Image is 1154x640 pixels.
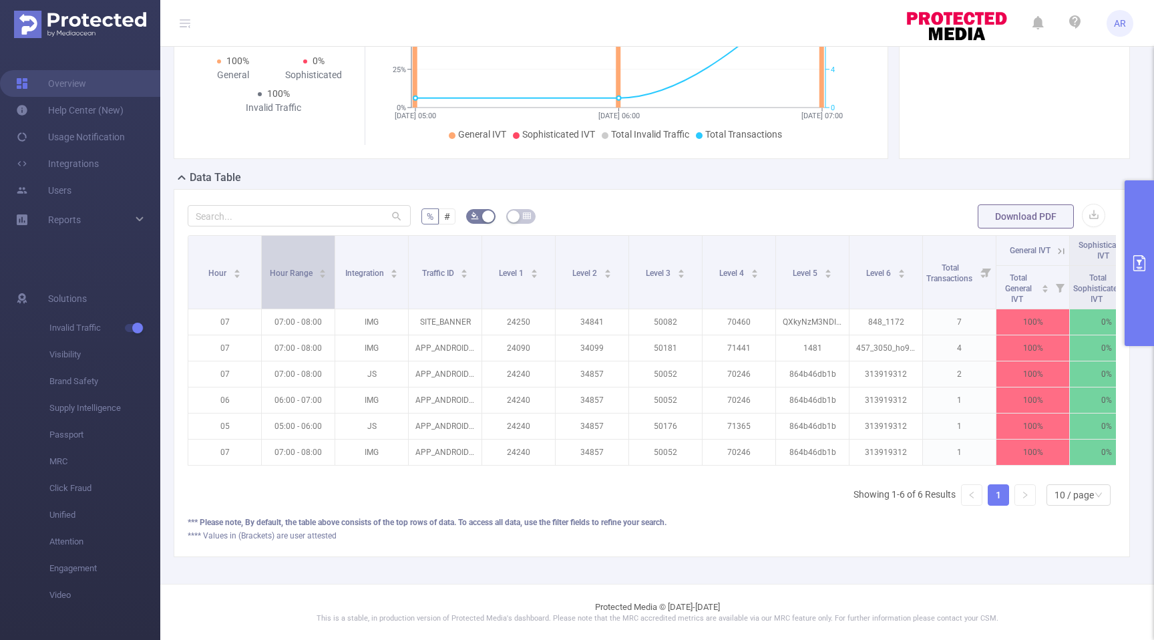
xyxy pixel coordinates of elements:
[719,269,746,278] span: Level 4
[335,335,408,361] p: IMG
[677,267,685,271] i: icon: caret-up
[523,212,531,220] i: icon: table
[319,267,327,271] i: icon: caret-up
[1070,361,1143,387] p: 0%
[274,68,355,82] div: Sophisticated
[427,211,433,222] span: %
[188,414,261,439] p: 05
[629,309,702,335] p: 50082
[849,309,922,335] p: 848_1172
[1041,283,1049,291] div: Sort
[482,335,555,361] p: 24090
[262,335,335,361] p: 07:00 - 08:00
[1073,273,1122,304] span: Total Sophisticated IVT
[522,129,595,140] span: Sophisticated IVT
[776,361,849,387] p: 864b46db1b
[677,273,685,277] i: icon: caret-down
[188,309,261,335] p: 07
[611,129,689,140] span: Total Invalid Traffic
[262,361,335,387] p: 07:00 - 08:00
[849,414,922,439] p: 313919312
[313,55,325,66] span: 0%
[898,267,906,275] div: Sort
[499,269,526,278] span: Level 1
[395,112,436,120] tspan: [DATE] 05:00
[233,101,314,115] div: Invalid Traffic
[16,70,86,97] a: Overview
[188,440,261,465] p: 07
[233,267,241,275] div: Sort
[270,269,315,278] span: Hour Range
[262,414,335,439] p: 05:00 - 06:00
[409,335,482,361] p: APP_ANDROID_NATIVE
[48,285,87,312] span: Solutions
[703,361,775,387] p: 70246
[16,177,71,204] a: Users
[16,97,124,124] a: Help Center (New)
[482,361,555,387] p: 24240
[49,502,160,528] span: Unified
[471,212,479,220] i: icon: bg-colors
[335,361,408,387] p: JS
[923,387,996,413] p: 1
[866,269,893,278] span: Level 6
[629,414,702,439] p: 50176
[793,269,819,278] span: Level 5
[776,440,849,465] p: 864b46db1b
[703,309,775,335] p: 70460
[849,335,922,361] p: 457_3050_ho9bLJCxufEpkk3FHqHc
[233,273,240,277] i: icon: caret-down
[1042,283,1049,287] i: icon: caret-up
[705,129,782,140] span: Total Transactions
[977,236,996,309] i: Filter menu
[1070,440,1143,465] p: 0%
[461,267,468,271] i: icon: caret-up
[458,129,506,140] span: General IVT
[1070,387,1143,413] p: 0%
[188,387,261,413] p: 06
[961,484,982,506] li: Previous Page
[629,335,702,361] p: 50181
[646,269,672,278] span: Level 3
[556,361,628,387] p: 34857
[49,582,160,609] span: Video
[345,269,386,278] span: Integration
[751,267,758,271] i: icon: caret-up
[996,335,1069,361] p: 100%
[49,395,160,422] span: Supply Intelligence
[849,440,922,465] p: 313919312
[923,414,996,439] p: 1
[16,150,99,177] a: Integrations
[926,263,974,283] span: Total Transactions
[267,88,290,99] span: 100%
[49,315,160,341] span: Invalid Traffic
[49,555,160,582] span: Engagement
[48,214,81,225] span: Reports
[226,55,249,66] span: 100%
[923,361,996,387] p: 2
[677,267,685,275] div: Sort
[409,440,482,465] p: APP_ANDROID_VIDEO
[801,112,843,120] tspan: [DATE] 07:00
[390,267,398,275] div: Sort
[319,273,327,277] i: icon: caret-down
[461,273,468,277] i: icon: caret-down
[629,361,702,387] p: 50052
[556,387,628,413] p: 34857
[996,387,1069,413] p: 100%
[824,267,831,271] i: icon: caret-up
[482,309,555,335] p: 24250
[1005,273,1032,304] span: Total General IVT
[530,273,538,277] i: icon: caret-down
[776,387,849,413] p: 864b46db1b
[482,387,555,413] p: 24240
[751,273,758,277] i: icon: caret-down
[923,440,996,465] p: 1
[208,269,228,278] span: Hour
[409,414,482,439] p: APP_ANDROID_VIDEO
[849,387,922,413] p: 313919312
[1021,491,1029,499] i: icon: right
[1014,484,1036,506] li: Next Page
[703,414,775,439] p: 71365
[824,273,831,277] i: icon: caret-down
